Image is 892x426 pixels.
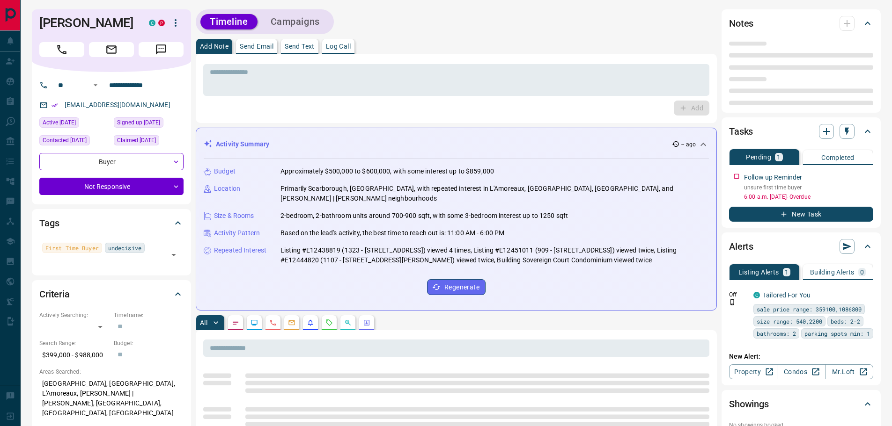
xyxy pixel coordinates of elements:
h1: [PERSON_NAME] [39,15,135,30]
span: parking spots min: 1 [804,329,870,338]
p: Pending [746,154,771,160]
svg: Agent Actions [363,319,370,326]
p: Based on the lead's activity, the best time to reach out is: 11:00 AM - 6:00 PM [280,228,504,238]
p: 1 [785,269,789,275]
div: Showings [729,393,873,415]
p: Activity Pattern [214,228,260,238]
p: Listing Alerts [738,269,779,275]
span: Contacted [DATE] [43,136,87,145]
p: 0 [860,269,864,275]
svg: Notes [232,319,239,326]
p: Add Note [200,43,229,50]
span: undecisive [108,243,141,253]
p: $399,000 - $988,000 [39,347,109,363]
span: Signed up [DATE] [117,118,160,127]
h2: Tags [39,216,59,231]
p: Activity Summary [216,139,269,149]
h2: Tasks [729,124,753,139]
button: Timeline [200,14,258,29]
p: Budget: [114,339,184,347]
div: Sat Jul 21 2018 [114,117,184,130]
p: Budget [214,166,236,176]
button: Open [167,248,180,261]
h2: Criteria [39,287,70,302]
p: -- ago [681,140,696,149]
span: beds: 2-2 [831,317,860,326]
div: Tags [39,212,184,234]
p: New Alert: [729,352,873,361]
a: Property [729,364,777,379]
p: 6:00 a.m. [DATE] - Overdue [744,193,873,201]
p: Off [729,290,748,299]
div: Wed Aug 13 2025 [39,135,109,148]
p: Send Email [240,43,273,50]
svg: Listing Alerts [307,319,314,326]
svg: Email Verified [52,102,58,108]
div: Activity Summary-- ago [204,136,709,153]
span: sale price range: 359100,1086800 [757,304,862,314]
span: Active [DATE] [43,118,76,127]
p: Search Range: [39,339,109,347]
span: Email [89,42,134,57]
div: Tasks [729,120,873,143]
span: First Time Buyer [45,243,99,253]
svg: Calls [269,319,277,326]
svg: Requests [325,319,333,326]
p: Listing #E12438819 (1323 - [STREET_ADDRESS]) viewed 4 times, Listing #E12451011 (909 - [STREET_AD... [280,245,709,265]
p: Primarily Scarborough, [GEOGRAPHIC_DATA], with repeated interest in L'Amoreaux, [GEOGRAPHIC_DATA]... [280,184,709,203]
button: Open [90,79,101,91]
svg: Emails [288,319,295,326]
span: bathrooms: 2 [757,329,796,338]
span: Message [139,42,184,57]
p: Size & Rooms [214,211,254,221]
span: Claimed [DATE] [117,136,156,145]
div: condos.ca [149,20,155,26]
a: Mr.Loft [825,364,873,379]
p: Repeated Interest [214,245,266,255]
p: Areas Searched: [39,368,184,376]
span: size range: 540,2200 [757,317,822,326]
svg: Push Notification Only [729,299,736,305]
p: Building Alerts [810,269,855,275]
button: Regenerate [427,279,486,295]
div: Alerts [729,235,873,258]
p: Actively Searching: [39,311,109,319]
p: Log Call [326,43,351,50]
a: [EMAIL_ADDRESS][DOMAIN_NAME] [65,101,170,108]
button: New Task [729,207,873,222]
div: Criteria [39,283,184,305]
p: Send Text [285,43,315,50]
div: Notes [729,12,873,35]
p: unsure first time buyer [744,183,873,192]
div: Not Responsive [39,178,184,195]
p: [GEOGRAPHIC_DATA], [GEOGRAPHIC_DATA], L'Amoreaux, [PERSON_NAME] | [PERSON_NAME], [GEOGRAPHIC_DATA... [39,376,184,421]
div: Thu Jun 26 2025 [114,135,184,148]
svg: Lead Browsing Activity [251,319,258,326]
p: Follow up Reminder [744,173,802,182]
div: property.ca [158,20,165,26]
button: Campaigns [261,14,329,29]
p: 1 [777,154,781,160]
a: Tailored For You [763,291,811,299]
p: Approximately $500,000 to $600,000, with some interest up to $859,000 [280,166,494,176]
p: Location [214,184,240,194]
div: Buyer [39,153,184,170]
p: Timeframe: [114,311,184,319]
div: Tue Oct 14 2025 [39,117,109,130]
a: Condos [777,364,825,379]
h2: Notes [729,16,753,31]
p: 2-bedroom, 2-bathroom units around 700-900 sqft, with some 3-bedroom interest up to 1250 sqft [280,211,568,221]
p: All [200,319,207,326]
h2: Alerts [729,239,753,254]
div: condos.ca [753,292,760,298]
p: Completed [821,154,855,161]
span: Call [39,42,84,57]
svg: Opportunities [344,319,352,326]
h2: Showings [729,397,769,412]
